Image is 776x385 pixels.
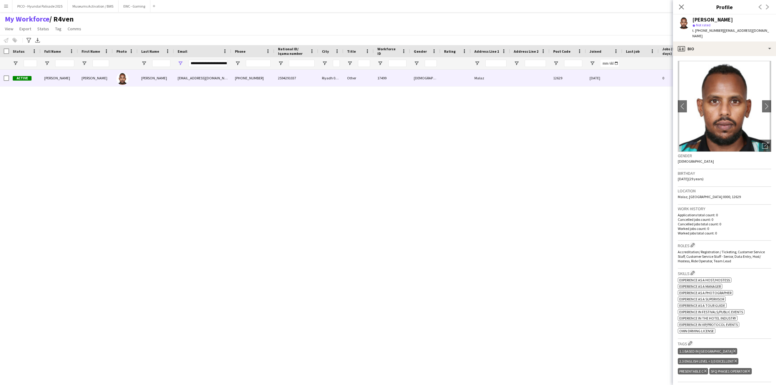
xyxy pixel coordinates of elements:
div: Riyadh 0000 [318,70,343,86]
div: [PHONE_NUMBER] [231,70,274,86]
a: Comms [65,25,84,33]
button: Open Filter Menu [553,61,559,66]
span: Experience in Festivals/Public Events [679,310,743,314]
div: Malaz [471,70,510,86]
input: First Name Filter Input [92,60,109,67]
app-action-btn: Export XLSX [34,37,41,44]
span: Experience in VIP/Protocol Events [679,322,738,327]
button: Open Filter Menu [474,61,480,66]
input: Last Name Filter Input [152,60,170,67]
div: [PERSON_NAME] [138,70,174,86]
span: Email [178,49,187,54]
input: National ID/ Iqama number Filter Input [289,60,315,67]
input: Status Filter Input [24,60,37,67]
div: 0 [659,70,698,86]
span: Experience as a Manager [679,284,721,289]
h3: Gender [678,153,771,158]
span: t. [PHONE_NUMBER] [692,28,724,33]
h3: Work history [678,206,771,211]
button: Open Filter Menu [347,61,353,66]
button: Open Filter Menu [44,61,50,66]
input: Workforce ID Filter Input [388,60,406,67]
div: Presentable C [678,368,708,374]
p: Worked jobs total count: 0 [678,231,771,235]
input: Gender Filter Input [425,60,437,67]
span: Rating [444,49,456,54]
span: [DATE] (29 years) [678,177,704,181]
span: Jobs (last 90 days) [662,47,687,56]
span: First Name [82,49,100,54]
button: EWC - Gaming [119,0,150,12]
input: Joined Filter Input [600,60,619,67]
span: Status [13,49,25,54]
span: R4ven [49,15,74,24]
app-action-btn: Advanced filters [25,37,32,44]
a: Tag [53,25,64,33]
span: Experience as a Host/Hostess [679,278,730,282]
span: Title [347,49,356,54]
button: Open Filter Menu [414,61,419,66]
span: Not rated [696,23,711,27]
input: Phone Filter Input [246,60,271,67]
button: Open Filter Menu [590,61,595,66]
div: 2.3 English Level = 3/3 Excellent [678,358,738,364]
span: Experience as a Supervisor [679,297,724,301]
a: My Workforce [5,15,49,24]
span: Post Code [553,49,570,54]
div: 12629 [550,70,586,86]
button: Open Filter Menu [235,61,240,66]
input: Address Line 1 Filter Input [485,60,507,67]
h3: Profile [673,3,776,11]
h3: Tags [678,340,771,347]
input: Title Filter Input [358,60,370,67]
button: Open Filter Menu [141,61,147,66]
span: Comms [68,26,81,32]
input: Post Code Filter Input [564,60,582,67]
a: Export [17,25,34,33]
a: Status [35,25,52,33]
h3: Birthday [678,171,771,176]
span: Active [13,76,32,81]
span: Phone [235,49,246,54]
button: Museums Activation / BWS [68,0,119,12]
span: Address Line 2 [514,49,538,54]
span: City [322,49,329,54]
span: 2594291037 [278,76,296,80]
span: Own Driving License [679,329,714,333]
div: [PERSON_NAME] [692,17,733,22]
span: Address Line 1 [474,49,499,54]
button: Open Filter Menu [278,61,283,66]
button: Open Filter Menu [178,61,183,66]
span: Photo [116,49,127,54]
span: Full Name [44,49,61,54]
button: Open Filter Menu [82,61,87,66]
span: Tag [55,26,62,32]
span: Experience as a Photographer [679,290,731,295]
button: Open Filter Menu [13,61,18,66]
p: Applications total count: 0 [678,213,771,217]
p: Worked jobs count: 0 [678,226,771,231]
div: SFQ Phase1 Operator [709,368,751,374]
span: National ID/ Iqama number [278,47,307,56]
span: Experience as a Tour Guide [679,303,725,308]
span: Last Name [141,49,159,54]
span: Status [37,26,49,32]
div: 17499 [374,70,410,86]
div: [DATE] [586,70,622,86]
img: Crew avatar or photo [678,61,771,152]
span: Gender [414,49,427,54]
span: Last job [626,49,640,54]
span: | [EMAIL_ADDRESS][DOMAIN_NAME] [692,28,769,38]
input: City Filter Input [333,60,340,67]
span: Experience in The Hotel Industry [679,316,736,320]
span: Joined [590,49,601,54]
button: Open Filter Menu [514,61,519,66]
h3: Roles [678,242,771,248]
h3: Skills [678,270,771,276]
button: Open Filter Menu [322,61,327,66]
h3: Location [678,188,771,194]
button: PICO - Hyundai Palisade 2025 [12,0,68,12]
div: [DEMOGRAPHIC_DATA] [410,70,440,86]
div: Other [343,70,374,86]
span: [PERSON_NAME] [44,76,70,80]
